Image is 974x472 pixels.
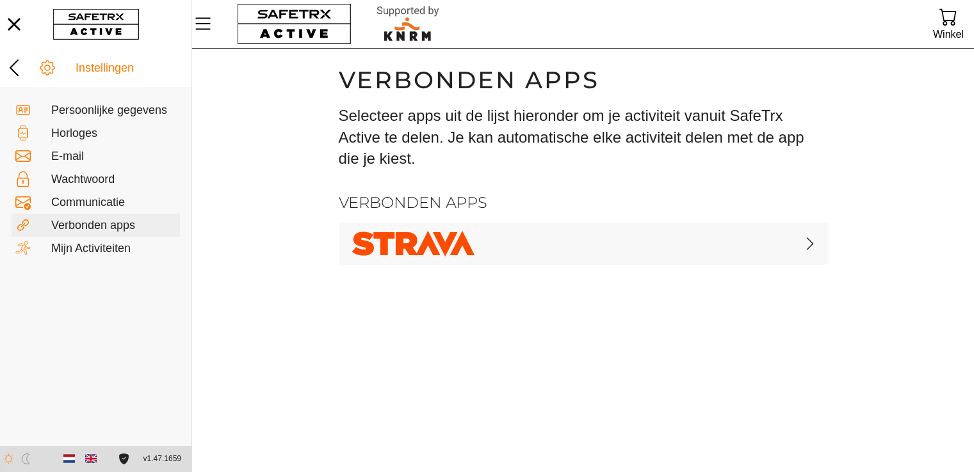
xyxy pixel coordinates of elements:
[63,453,75,464] img: nl.svg
[143,452,181,466] span: v1.47.1659
[115,453,133,464] a: Licentieovereenkomst
[51,173,176,187] div: Wachtwoord
[80,448,102,469] button: English
[339,105,828,169] h3: Selecteer apps uit de lijst hieronder om je activiteit vanuit SafeTrx Active te delen. Je kan aut...
[51,196,176,210] div: Communicatie
[339,65,828,95] h1: Verbonden apps
[349,228,478,260] img: Strava
[51,242,176,256] div: Mijn Activiteiten
[339,193,828,212] h2: Verbonden apps
[3,453,14,464] img: ModeLight.svg
[58,448,80,469] button: Dutch
[76,61,188,75] div: Instellingen
[15,240,31,256] img: Activities.svg
[85,453,97,464] img: en.svg
[136,448,189,469] button: v1.47.1659
[51,219,176,233] div: Verbonden apps
[51,150,176,164] div: E-mail
[339,223,828,265] button: Strava
[15,125,31,141] img: Devices.svg
[51,104,176,118] div: Persoonlijke gegevens
[20,453,31,464] img: ModeDark.svg
[362,3,454,45] img: RescueLogo.svg
[192,10,224,37] button: Menu
[51,127,176,141] div: Horloges
[933,26,964,43] div: Winkel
